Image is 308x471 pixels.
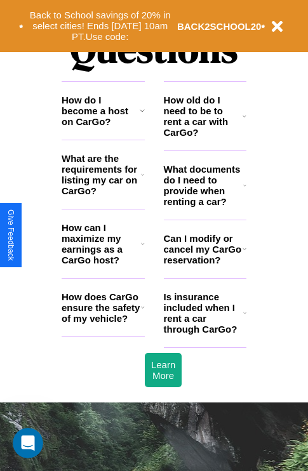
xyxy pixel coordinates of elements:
button: Learn More [145,353,182,387]
h3: How old do I need to be to rent a car with CarGo? [164,95,243,138]
h3: How do I become a host on CarGo? [62,95,140,127]
button: Back to School savings of 20% in select cities! Ends [DATE] 10am PT.Use code: [23,6,177,46]
b: BACK2SCHOOL20 [177,21,262,32]
h3: Can I modify or cancel my CarGo reservation? [164,233,243,265]
h3: How can I maximize my earnings as a CarGo host? [62,222,141,265]
h3: What documents do I need to provide when renting a car? [164,164,244,207]
h3: How does CarGo ensure the safety of my vehicle? [62,291,141,324]
h3: What are the requirements for listing my car on CarGo? [62,153,141,196]
h3: Is insurance included when I rent a car through CarGo? [164,291,243,335]
div: Give Feedback [6,209,15,261]
iframe: Intercom live chat [13,428,43,458]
